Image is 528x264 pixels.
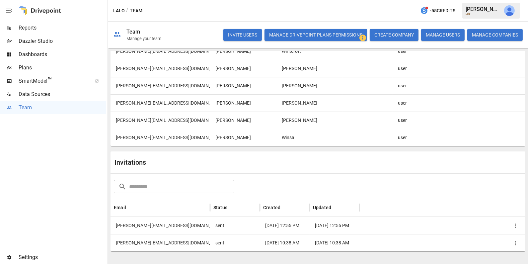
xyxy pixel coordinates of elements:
[47,76,52,84] span: ™
[126,36,161,41] div: Manage your team
[210,94,276,112] div: Diana
[264,29,367,41] button: Manage Drivepoint Plans Permissions
[313,205,331,210] div: Updated
[19,64,106,72] span: Plans
[393,112,442,129] div: user
[213,205,227,210] div: Status
[500,1,519,20] button: Julie Wilton
[370,29,418,41] button: CREATE COMPANY
[393,77,442,94] div: user
[126,29,140,35] div: Team
[111,94,210,112] div: diana@meetlalo.com
[19,90,106,98] span: Data Sources
[310,217,359,234] div: 8/25/25 12:55 PM
[111,217,210,234] div: alexey@sideralabs.com
[504,5,515,16] img: Julie Wilton
[417,5,458,17] button: -55Credits
[210,234,260,251] div: sent
[421,29,465,41] button: MANAGE USERS
[466,12,500,15] div: Lalo
[276,60,343,77] div: Russell
[228,203,237,212] button: Sort
[276,43,343,60] div: Whitcroft
[430,7,455,15] span: -55 Credits
[260,234,310,251] div: 11/25/24 10:38 AM
[393,43,442,60] div: user
[223,29,262,41] button: INVITE USERS
[111,112,210,129] div: marie@crewfinance.com
[263,205,280,210] div: Created
[19,253,106,261] span: Settings
[393,60,442,77] div: user
[19,24,106,32] span: Reports
[111,234,210,251] div: david@thefinancecrew.com
[281,203,290,212] button: Sort
[210,217,260,234] div: sent
[19,50,106,58] span: Dashboards
[260,217,310,234] div: 8/25/25 12:55 PM
[467,29,523,41] button: MANAGE COMPANIES
[113,7,125,15] button: Lalo
[276,129,343,146] div: Winsa
[111,60,210,77] div: jay@meetlalo.com
[210,43,276,60] div: David
[19,37,106,45] span: Dazzler Studio
[114,205,126,210] div: Email
[126,7,128,15] div: /
[210,112,276,129] div: Marie
[111,77,210,94] div: julia@meetlalo.com
[276,112,343,129] div: Charlet
[210,60,276,77] div: Jay
[19,104,106,112] span: Team
[114,158,318,166] div: Invitations
[19,77,88,85] span: SmartModel
[466,6,500,12] div: [PERSON_NAME]
[111,129,210,146] div: william@crewfinance.com
[276,94,343,112] div: Lee
[276,77,343,94] div: Palecek
[393,129,442,146] div: user
[127,203,136,212] button: Sort
[393,94,442,112] div: user
[310,234,359,251] div: 11/25/24 10:38 AM
[210,77,276,94] div: Julia
[210,129,276,146] div: William
[111,43,210,60] div: david@crewfinance.com
[332,203,341,212] button: Sort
